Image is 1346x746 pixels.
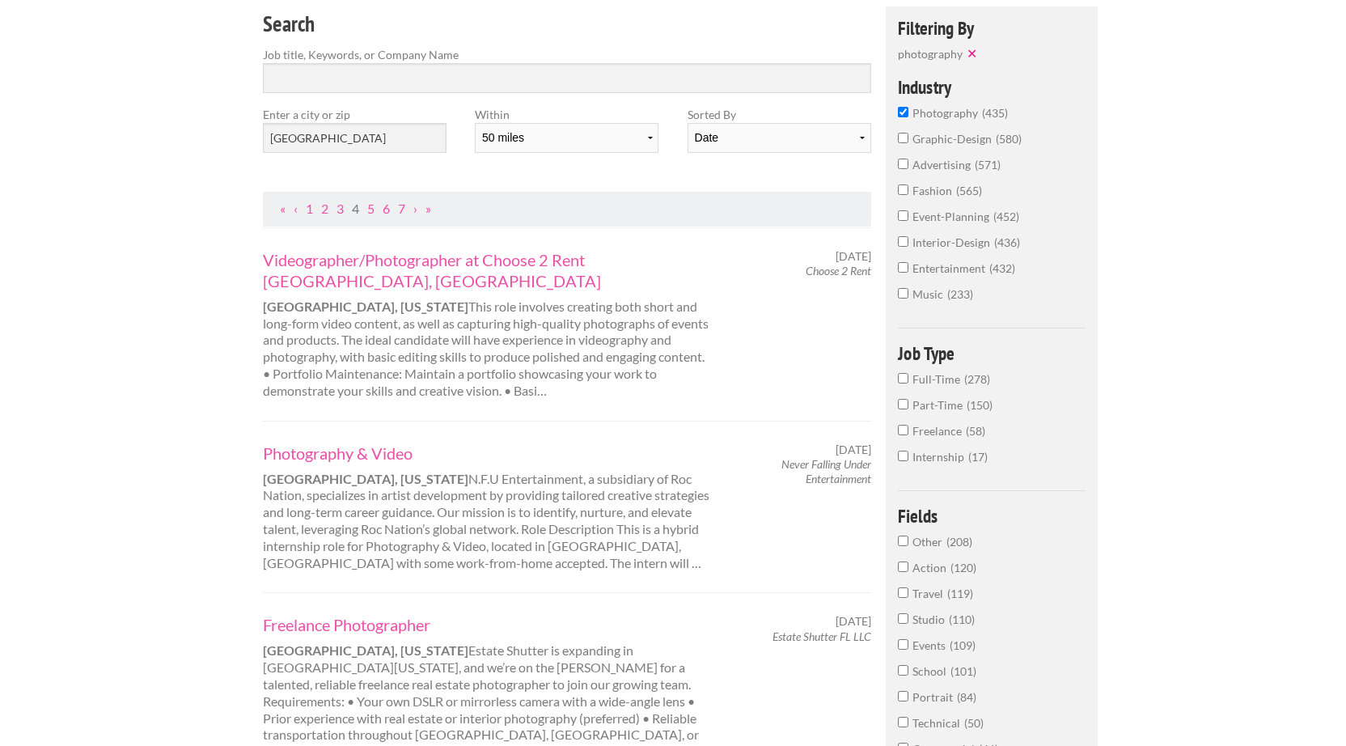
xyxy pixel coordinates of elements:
span: Action [912,561,950,574]
strong: [GEOGRAPHIC_DATA], [US_STATE] [263,642,468,658]
input: fashion565 [898,184,908,195]
a: Page 5 [367,201,375,216]
a: Page 6 [383,201,390,216]
select: Sort results by [688,123,871,153]
span: 84 [957,690,976,704]
label: Within [475,106,658,123]
a: Next Page [413,201,417,216]
input: Full-Time278 [898,373,908,384]
span: 58 [966,424,985,438]
a: Page 7 [398,201,405,216]
input: entertainment432 [898,262,908,273]
a: Photography & Video [263,443,713,464]
a: Previous Page [294,201,298,216]
input: Part-Time150 [898,399,908,409]
input: Studio110 [898,613,908,624]
span: entertainment [912,261,989,275]
span: Portrait [912,690,957,704]
input: graphic-design580 [898,133,908,143]
span: 571 [975,158,1001,172]
span: Freelance [912,424,966,438]
span: [DATE] [836,614,871,629]
span: photography [898,47,963,61]
input: Travel119 [898,587,908,598]
input: Events109 [898,639,908,650]
span: [DATE] [836,249,871,264]
span: 565 [956,184,982,197]
span: 435 [982,106,1008,120]
a: Videographer/Photographer at Choose 2 Rent [GEOGRAPHIC_DATA], [GEOGRAPHIC_DATA] [263,249,713,291]
h3: Search [263,9,872,40]
strong: [GEOGRAPHIC_DATA], [US_STATE] [263,471,468,486]
span: 278 [964,372,990,386]
span: 110 [949,612,975,626]
input: Technical50 [898,717,908,727]
span: 17 [968,450,988,464]
label: Job title, Keywords, or Company Name [263,46,872,63]
span: [DATE] [836,443,871,457]
span: fashion [912,184,956,197]
em: Choose 2 Rent [806,264,871,278]
span: Studio [912,612,949,626]
input: School101 [898,665,908,676]
button: ✕ [963,45,985,61]
span: Internship [912,450,968,464]
input: Search [263,63,872,93]
span: 150 [967,398,993,412]
input: advertising571 [898,159,908,169]
span: 233 [947,287,973,301]
span: 432 [989,261,1015,275]
div: This role involves creating both short and long-form video content, as well as capturing high-qua... [248,249,726,400]
input: event-planning452 [898,210,908,221]
span: 208 [946,535,972,549]
a: Last Page, Page 44 [425,201,431,216]
span: 452 [993,210,1019,223]
a: Freelance Photographer [263,614,713,635]
a: Page 2 [321,201,328,216]
input: Other208 [898,536,908,546]
label: Enter a city or zip [263,106,447,123]
span: Part-Time [912,398,967,412]
span: Technical [912,716,964,730]
span: interior-design [912,235,994,249]
input: interior-design436 [898,236,908,247]
input: Action120 [898,562,908,572]
span: music [912,287,947,301]
em: Estate Shutter FL LLC [772,629,871,643]
span: 50 [964,716,984,730]
em: Never Falling Under Entertainment [781,457,871,485]
a: Page 3 [336,201,344,216]
span: Other [912,535,946,549]
h4: Industry [898,78,1086,96]
span: photography [912,106,982,120]
a: Page 1 [306,201,313,216]
a: Page 4 [352,201,359,216]
input: photography435 [898,107,908,117]
span: graphic-design [912,132,996,146]
h4: Fields [898,507,1086,525]
span: 101 [950,664,976,678]
input: Internship17 [898,451,908,461]
span: advertising [912,158,975,172]
span: 436 [994,235,1020,249]
input: Freelance58 [898,425,908,435]
span: Full-Time [912,372,964,386]
span: Events [912,638,950,652]
span: Travel [912,587,947,600]
h4: Job Type [898,344,1086,362]
a: First Page [280,201,286,216]
span: 109 [950,638,976,652]
input: Portrait84 [898,691,908,701]
span: event-planning [912,210,993,223]
label: Sorted By [688,106,871,123]
input: music233 [898,288,908,299]
h4: Filtering By [898,19,1086,37]
span: 119 [947,587,973,600]
span: 580 [996,132,1022,146]
span: 120 [950,561,976,574]
div: N.F.U Entertainment, a subsidiary of Roc Nation, specializes in artist development by providing t... [248,443,726,572]
span: School [912,664,950,678]
strong: [GEOGRAPHIC_DATA], [US_STATE] [263,299,468,314]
